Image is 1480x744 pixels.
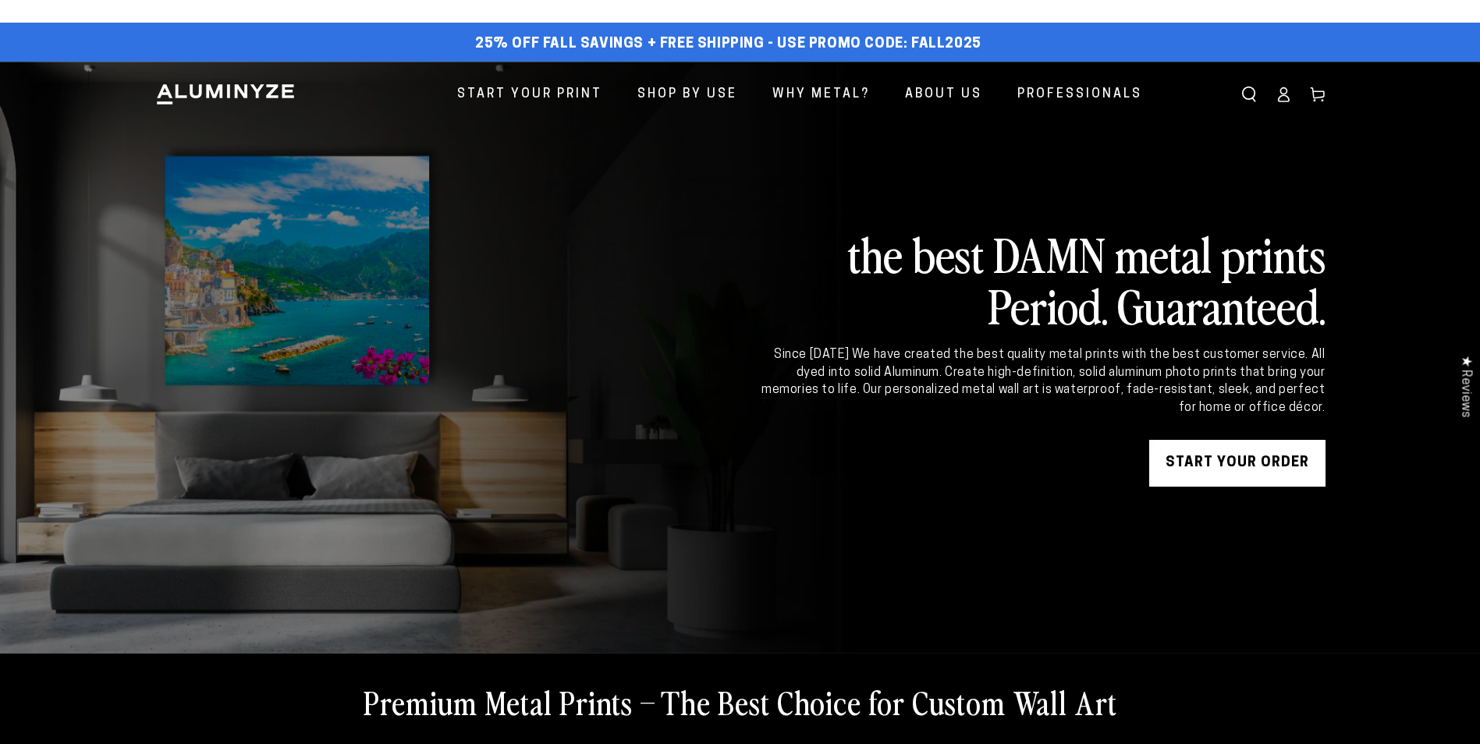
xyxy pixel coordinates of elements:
[905,83,982,106] span: About Us
[364,682,1117,722] h2: Premium Metal Prints – The Best Choice for Custom Wall Art
[1017,83,1142,106] span: Professionals
[1149,440,1326,487] a: START YOUR Order
[761,74,882,115] a: Why Metal?
[637,83,737,106] span: Shop By Use
[155,83,296,106] img: Aluminyze
[1232,77,1266,112] summary: Search our site
[1450,343,1480,430] div: Click to open Judge.me floating reviews tab
[457,83,602,106] span: Start Your Print
[893,74,994,115] a: About Us
[475,36,981,53] span: 25% off FALL Savings + Free Shipping - Use Promo Code: FALL2025
[626,74,749,115] a: Shop By Use
[759,228,1326,331] h2: the best DAMN metal prints Period. Guaranteed.
[759,346,1326,416] div: Since [DATE] We have created the best quality metal prints with the best customer service. All dy...
[1006,74,1154,115] a: Professionals
[772,83,870,106] span: Why Metal?
[445,74,614,115] a: Start Your Print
